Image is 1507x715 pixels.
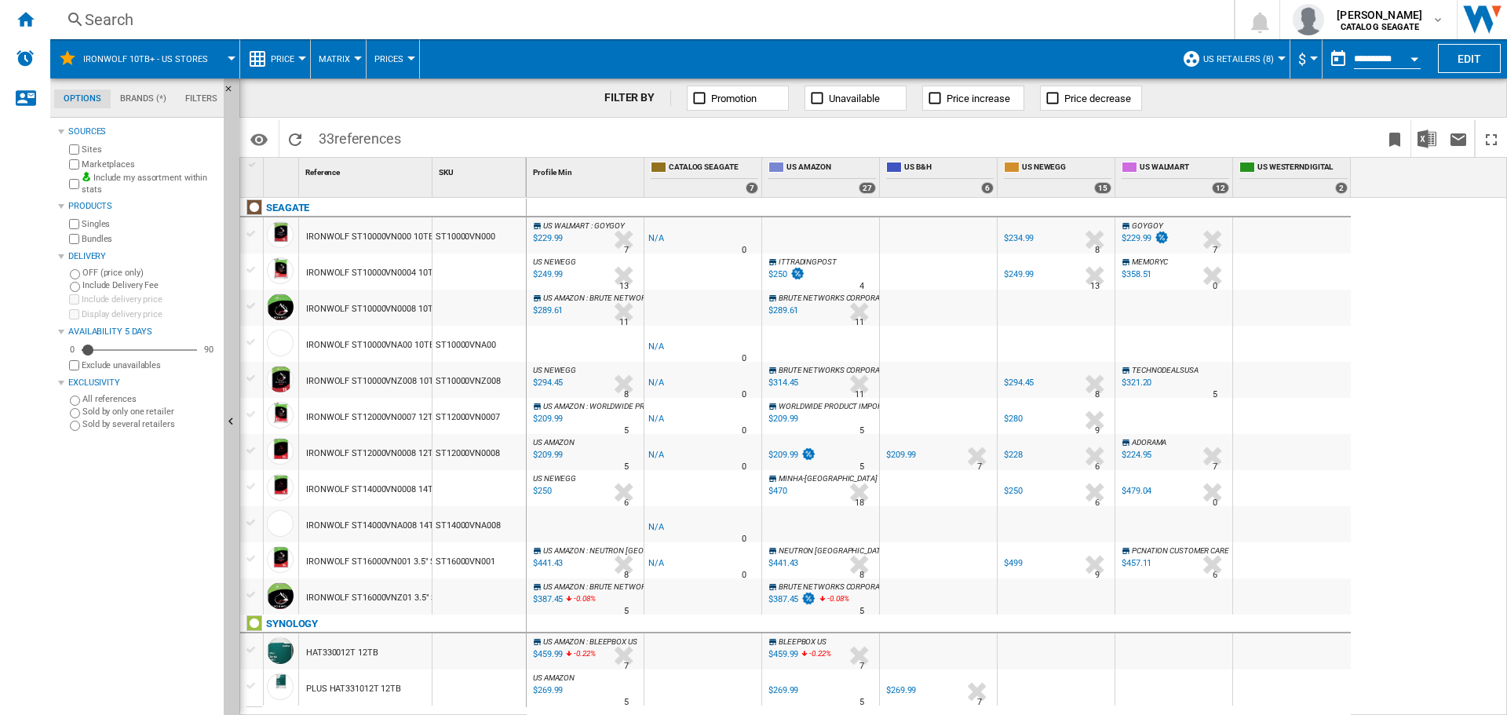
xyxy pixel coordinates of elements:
[766,447,816,463] div: $209.99
[111,89,176,108] md-tab-item: Brands (*)
[271,54,294,64] span: Price
[779,366,896,374] span: BRUTE NETWORKS CORPORATION
[742,567,746,583] div: Delivery Time : 0 day
[70,282,80,292] input: Include Delivery Fee
[1040,86,1142,111] button: Price decrease
[306,436,438,472] div: IRONWOLF ST12000VN0008 12TB
[306,399,438,436] div: IRONWOLF ST12000VN0007 12TB
[1438,44,1501,73] button: Edit
[267,158,298,182] div: Sort None
[1095,423,1100,439] div: Delivery Time : 9 days
[648,556,664,571] div: N/A
[801,447,816,461] img: promotionV3.png
[648,447,664,463] div: N/A
[1132,221,1162,230] span: GOYGOY
[1122,486,1151,496] div: $479.04
[436,158,526,182] div: SKU Sort None
[786,162,876,175] span: US AMAZON
[279,120,311,157] button: Reload
[779,402,896,410] span: WORLDWIDE PRODUCT IMPORTER
[746,182,758,194] div: 7 offers sold by CATALOG SEAGATE
[1004,269,1034,279] div: $249.99
[306,255,438,291] div: IRONWOLF ST10000VN0004 10TB
[859,604,864,619] div: Delivery Time : 5 days
[859,423,864,439] div: Delivery Time : 5 days
[765,158,879,197] div: US AMAZON 27 offers sold by US AMAZON
[572,647,582,666] i: %
[779,257,837,266] span: ITTRADINGPOST
[1122,450,1151,460] div: $224.95
[533,366,576,374] span: US NEWEGG
[302,158,432,182] div: Sort None
[68,377,217,389] div: Exclusivity
[533,673,575,682] span: US AMAZON
[69,144,79,155] input: Sites
[530,158,644,182] div: Profile Min Sort None
[766,303,798,319] div: $289.61
[305,168,340,177] span: Reference
[669,162,758,175] span: CATALOG SEAGATE
[624,459,629,475] div: Delivery Time : 5 days
[58,39,232,78] div: IronWolf 10TB+ - US Stores
[619,279,629,294] div: Delivery Time : 13 days
[977,695,982,710] div: Delivery Time : 7 days
[624,387,629,403] div: Delivery Time : 8 days
[779,582,896,591] span: BRUTE NETWORKS CORPORATION
[68,126,217,138] div: Sources
[859,279,864,294] div: Delivery Time : 4 days
[768,450,798,460] div: $209.99
[533,257,576,266] span: US NEWEGG
[1002,267,1034,283] div: $249.99
[884,447,916,463] div: $209.99
[859,459,864,475] div: Delivery Time : 5 days
[768,558,798,568] div: $441.43
[859,695,864,710] div: Delivery Time : 5 days
[70,421,80,431] input: Sold by several retailers
[1001,158,1115,197] div: US NEWEGG 15 offers sold by US NEWEGG
[543,546,585,555] span: US AMAZON
[82,342,197,358] md-slider: Availability
[1095,459,1100,475] div: Delivery Time : 6 days
[648,375,664,391] div: N/A
[1203,54,1274,64] span: US Retailers (8)
[574,594,590,603] span: -0.08
[319,54,350,64] span: Matrix
[176,89,227,108] md-tab-item: Filters
[1203,39,1282,78] button: US Retailers (8)
[1236,158,1351,197] div: US WESTERNDIGITAL 2 offers sold by US WESTERNDIGITAL
[1004,558,1023,568] div: $499
[801,592,816,605] img: promotionV3.png
[1335,182,1348,194] div: 2 offers sold by US WESTERNDIGITAL
[306,671,401,707] div: PLUS HAT331012T 12TB
[766,683,798,699] div: $269.99
[436,158,526,182] div: Sort None
[1095,495,1100,511] div: Delivery Time : 6 days
[531,447,563,463] div: Last updated : Thursday, 18 September 2025 05:06
[648,158,761,197] div: CATALOG SEAGATE 7 offers sold by CATALOG SEAGATE
[82,308,217,320] label: Display delivery price
[248,39,302,78] div: Price
[82,294,217,305] label: Include delivery price
[334,130,401,147] span: references
[1002,556,1023,571] div: $499
[69,294,79,305] input: Include delivery price
[768,305,798,316] div: $289.61
[1341,22,1419,32] b: CATALOG SEAGATE
[768,486,787,496] div: $470
[1298,39,1314,78] button: $
[624,423,629,439] div: Delivery Time : 5 days
[531,303,563,319] div: Last updated : Thursday, 18 September 2025 05:09
[1213,495,1217,511] div: Delivery Time : 0 day
[432,362,526,398] div: ST10000VNZ008
[1090,279,1100,294] div: Delivery Time : 13 days
[374,54,403,64] span: Prices
[16,49,35,67] img: alerts-logo.svg
[768,269,787,279] div: $250
[1213,387,1217,403] div: Delivery Time : 5 days
[904,162,994,175] span: US B&H
[69,234,79,244] input: Bundles
[768,649,798,659] div: $459.99
[766,267,805,283] div: $250
[266,615,318,633] div: Click to filter on that brand
[530,158,644,182] div: Sort None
